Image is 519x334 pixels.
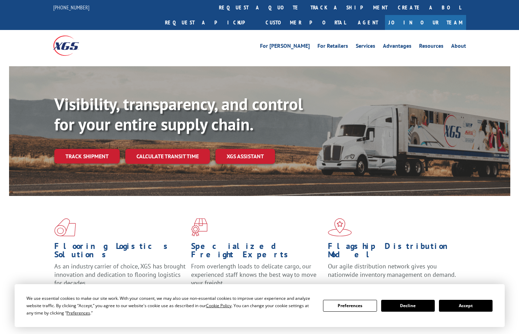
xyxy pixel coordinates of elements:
b: Visibility, transparency, and control for your entire supply chain. [54,93,303,135]
a: Advantages [383,43,411,51]
a: Customer Portal [260,15,351,30]
h1: Flooring Logistics Solutions [54,242,186,262]
p: From overlength loads to delicate cargo, our experienced staff knows the best way to move your fr... [191,262,323,293]
button: Decline [381,300,435,312]
a: Request a pickup [160,15,260,30]
a: Resources [419,43,443,51]
button: Preferences [323,300,377,312]
button: Accept [439,300,493,312]
a: Agent [351,15,385,30]
a: About [451,43,466,51]
a: [PHONE_NUMBER] [53,4,89,11]
span: Preferences [66,310,90,316]
img: xgs-icon-total-supply-chain-intelligence-red [54,218,76,236]
a: Calculate transit time [125,149,210,164]
a: For [PERSON_NAME] [260,43,310,51]
span: As an industry carrier of choice, XGS has brought innovation and dedication to flooring logistics... [54,262,186,287]
h1: Specialized Freight Experts [191,242,323,262]
a: For Retailers [317,43,348,51]
div: Cookie Consent Prompt [15,284,505,327]
img: xgs-icon-flagship-distribution-model-red [328,218,352,236]
span: Cookie Policy [206,303,231,309]
div: We use essential cookies to make our site work. With your consent, we may also use non-essential ... [26,295,315,317]
span: Our agile distribution network gives you nationwide inventory management on demand. [328,262,456,279]
a: Services [356,43,375,51]
img: xgs-icon-focused-on-flooring-red [191,218,207,236]
a: Track shipment [54,149,120,164]
h1: Flagship Distribution Model [328,242,459,262]
a: XGS ASSISTANT [215,149,275,164]
a: Join Our Team [385,15,466,30]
